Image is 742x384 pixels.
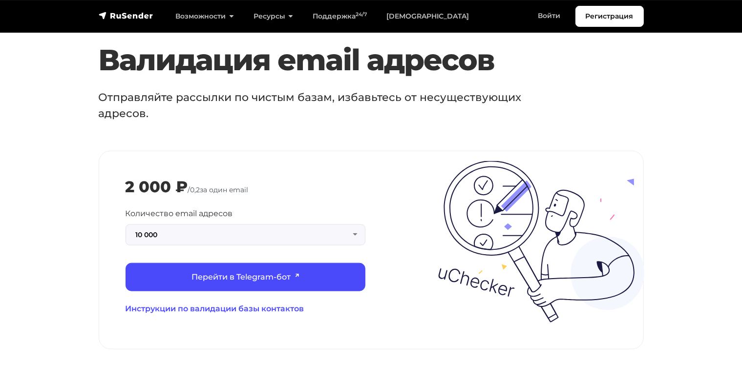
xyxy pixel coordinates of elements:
[126,224,365,245] button: 10 000
[244,6,303,26] a: Ресурсы
[99,11,153,20] img: RuSender
[126,178,188,196] div: 2 000 ₽
[99,42,597,78] h3: Валидация email адресов
[166,6,244,26] a: Возможности
[188,185,249,194] span: / за один email
[99,89,572,121] p: Отправляйте рассылки по чистым базам, избавьтесь от несуществующих адресов.
[126,263,365,291] a: Перейти в Telegram-бот
[191,185,200,194] span: 0,2
[575,6,644,27] a: Регистрация
[356,11,367,18] sup: 24/7
[529,6,571,26] a: Войти
[126,303,365,315] a: Инструкции по валидации базы контактов
[126,208,233,220] label: Количество email адресов
[377,6,479,26] a: [DEMOGRAPHIC_DATA]
[303,6,377,26] a: Поддержка24/7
